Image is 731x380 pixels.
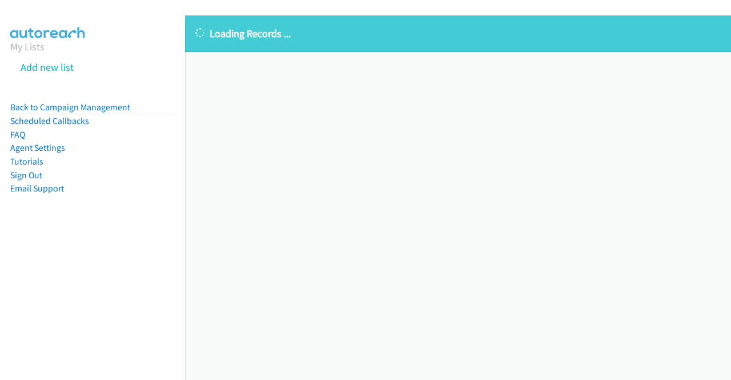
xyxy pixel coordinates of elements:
a: Sign Out [10,170,42,181]
a: My Lists [10,40,45,53]
a: Agent Settings [10,142,65,153]
a: FAQ [10,129,25,140]
a: Email Support [10,183,64,194]
a: Back to Campaign Management [10,102,130,113]
a: Tutorials [10,156,43,167]
a: Add new list [21,61,74,74]
a: Scheduled Callbacks [10,115,89,126]
p: Loading Records ... [195,26,721,41]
